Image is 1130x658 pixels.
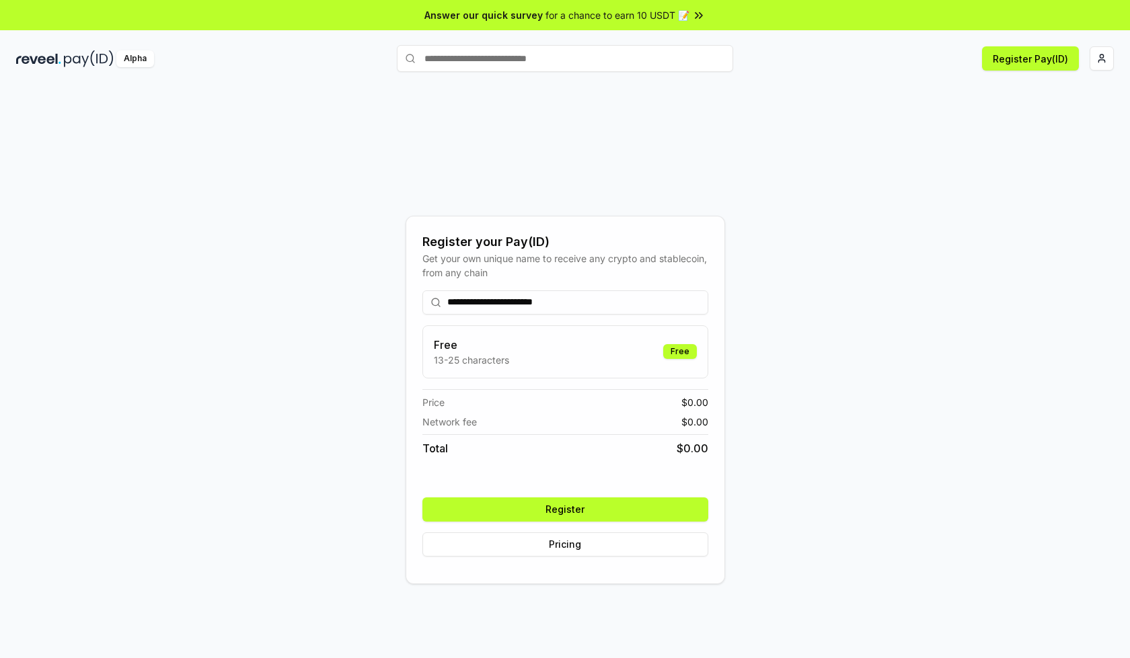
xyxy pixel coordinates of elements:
h3: Free [434,337,509,353]
span: for a chance to earn 10 USDT 📝 [545,8,689,22]
div: Alpha [116,50,154,67]
span: Total [422,440,448,456]
span: $ 0.00 [681,415,708,429]
img: pay_id [64,50,114,67]
div: Get your own unique name to receive any crypto and stablecoin, from any chain [422,251,708,280]
span: $ 0.00 [681,395,708,409]
span: Answer our quick survey [424,8,543,22]
img: reveel_dark [16,50,61,67]
span: $ 0.00 [677,440,708,456]
button: Register Pay(ID) [982,46,1079,71]
span: Price [422,395,445,409]
div: Free [663,344,697,359]
span: Network fee [422,415,477,429]
button: Pricing [422,532,708,557]
div: Register your Pay(ID) [422,233,708,251]
button: Register [422,497,708,522]
p: 13-25 characters [434,353,509,367]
